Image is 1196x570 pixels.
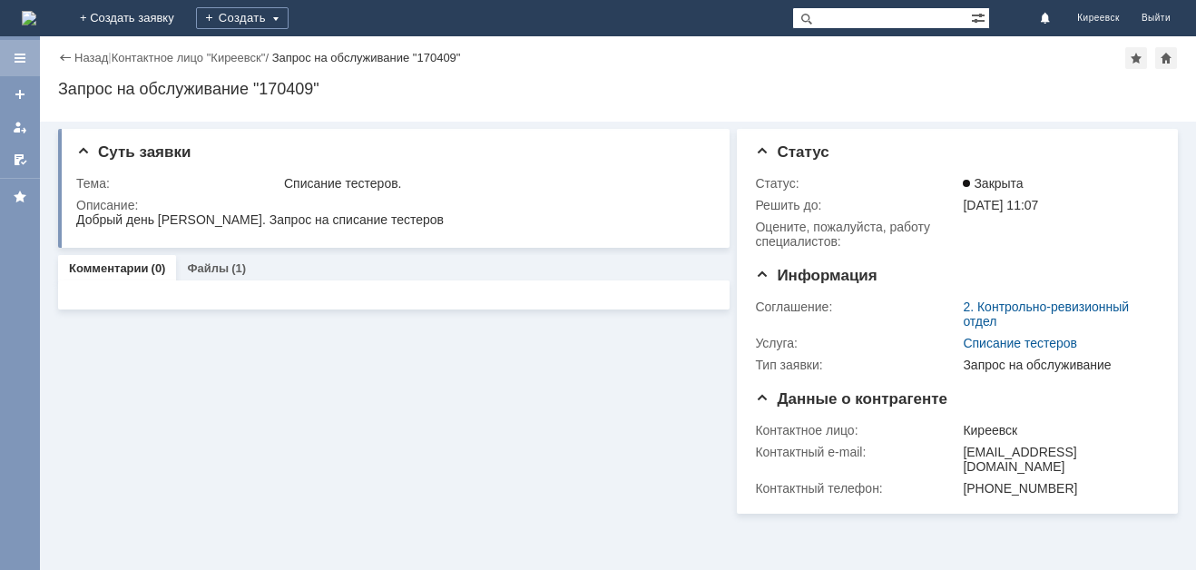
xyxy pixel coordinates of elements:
div: Запрос на обслуживание "170409" [58,80,1178,98]
div: (0) [152,261,166,275]
div: Списание тестеров. [284,176,705,191]
div: Контактный e-mail: [755,445,959,459]
a: Комментарии [69,261,149,275]
div: [EMAIL_ADDRESS][DOMAIN_NAME] [963,445,1152,474]
span: Суть заявки [76,143,191,161]
div: / [112,51,272,64]
span: Статус [755,143,828,161]
a: Создать заявку [5,80,34,109]
div: | [108,50,111,64]
div: Статус: [755,176,959,191]
div: Киреевск [963,423,1152,437]
div: Запрос на обслуживание "170409" [272,51,461,64]
span: Информация [755,267,877,284]
div: Услуга: [755,336,959,350]
div: Решить до: [755,198,959,212]
a: Перейти на домашнюю страницу [22,11,36,25]
img: logo [22,11,36,25]
a: Контактное лицо "Киреевск" [112,51,266,64]
div: Описание: [76,198,709,212]
div: Создать [196,7,289,29]
a: 2. Контрольно-ревизионный отдел [963,300,1129,329]
span: Закрыта [963,176,1023,191]
a: Мои заявки [5,113,34,142]
a: Списание тестеров [963,336,1077,350]
div: Тип заявки: [755,358,959,372]
div: Контактный телефон: [755,481,959,496]
div: Тема: [76,176,280,191]
span: Киреевск [1077,13,1120,24]
a: Мои согласования [5,145,34,174]
div: Соглашение: [755,300,959,314]
div: Контактное лицо: [755,423,959,437]
div: Oцените, пожалуйста, работу специалистов: [755,220,959,249]
span: [DATE] 11:07 [963,198,1038,212]
div: [PHONE_NUMBER] [963,481,1152,496]
span: Данные о контрагенте [755,390,947,408]
a: Файлы [187,261,229,275]
span: Расширенный поиск [971,8,989,25]
div: Запрос на обслуживание [963,358,1152,372]
div: Сделать домашней страницей [1155,47,1177,69]
a: Назад [74,51,108,64]
div: (1) [231,261,246,275]
div: Добавить в избранное [1125,47,1147,69]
